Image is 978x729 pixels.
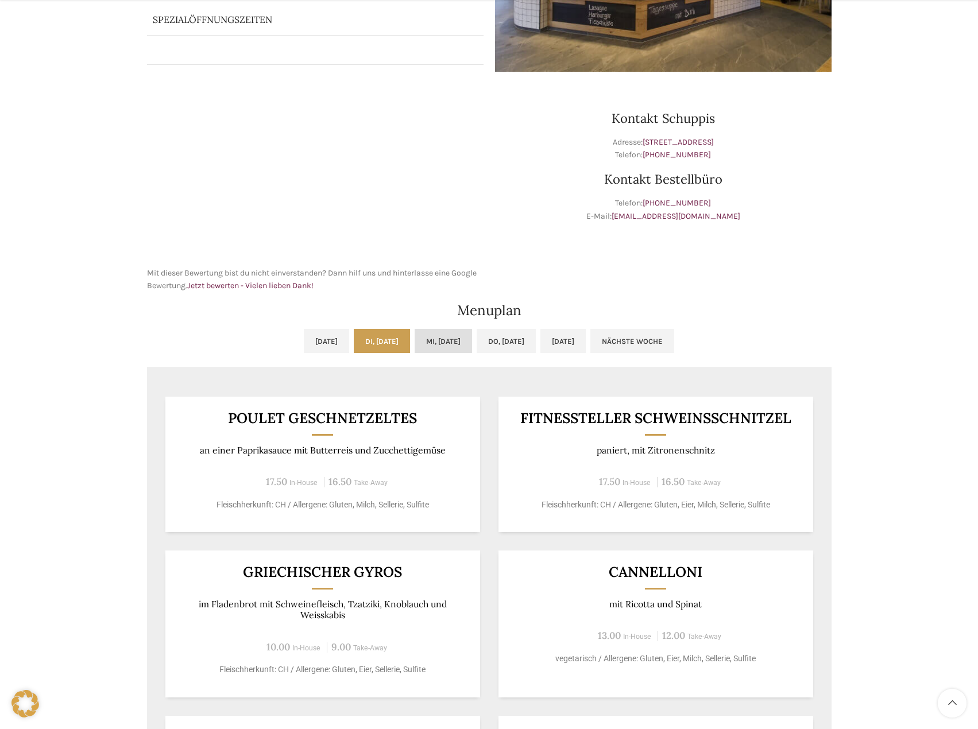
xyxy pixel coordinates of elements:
[292,644,320,652] span: In-House
[179,499,466,511] p: Fleischherkunft: CH / Allergene: Gluten, Milch, Sellerie, Sulfite
[147,83,484,255] iframe: schwyter schuppis
[662,475,685,488] span: 16.50
[495,197,832,223] p: Telefon: E-Mail:
[687,479,721,487] span: Take-Away
[495,112,832,125] h3: Kontakt Schuppis
[495,136,832,162] p: Adresse: Telefon:
[512,411,799,425] h3: Fitnessteller Schweinsschnitzel
[495,173,832,185] h3: Kontakt Bestellbüro
[643,198,711,208] a: [PHONE_NUMBER]
[512,565,799,579] h3: Cannelloni
[179,599,466,621] p: im Fladenbrot mit Schweinefleisch, Tzatziki, Knoblauch und Weisskabis
[623,479,651,487] span: In-House
[266,475,287,488] span: 17.50
[331,641,351,653] span: 9.00
[354,479,388,487] span: Take-Away
[179,411,466,425] h3: Poulet Geschnetzeltes
[415,329,472,353] a: Mi, [DATE]
[353,644,387,652] span: Take-Away
[598,629,621,642] span: 13.00
[147,267,484,293] p: Mit dieser Bewertung bist du nicht einverstanden? Dann hilf uns und hinterlasse eine Google Bewer...
[643,150,711,160] a: [PHONE_NUMBER]
[590,329,674,353] a: Nächste Woche
[147,304,832,317] h2: Menuplan
[612,211,740,221] a: [EMAIL_ADDRESS][DOMAIN_NAME]
[662,629,685,642] span: 12.00
[512,445,799,456] p: paniert, mit Zitronenschnitz
[512,653,799,665] p: vegetarisch / Allergene: Gluten, Eier, Milch, Sellerie, Sulfite
[328,475,351,488] span: 16.50
[512,499,799,511] p: Fleischherkunft: CH / Allergene: Gluten, Eier, Milch, Sellerie, Sulfite
[512,599,799,610] p: mit Ricotta und Spinat
[477,329,536,353] a: Do, [DATE]
[687,633,721,641] span: Take-Away
[153,13,422,26] p: Spezialöffnungszeiten
[179,664,466,676] p: Fleischherkunft: CH / Allergene: Gluten, Eier, Sellerie, Sulfite
[643,137,714,147] a: [STREET_ADDRESS]
[599,475,620,488] span: 17.50
[623,633,651,641] span: In-House
[266,641,290,653] span: 10.00
[938,689,967,718] a: Scroll to top button
[540,329,586,353] a: [DATE]
[304,329,349,353] a: [DATE]
[289,479,318,487] span: In-House
[179,445,466,456] p: an einer Paprikasauce mit Butterreis und Zucchettigemüse
[354,329,410,353] a: Di, [DATE]
[179,565,466,579] h3: Griechischer Gyros
[187,281,314,290] a: Jetzt bewerten - Vielen lieben Dank!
